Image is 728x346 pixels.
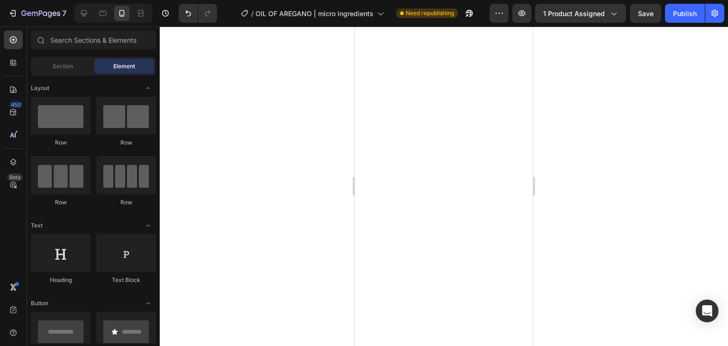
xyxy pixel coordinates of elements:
[31,30,156,49] input: Search Sections & Elements
[53,62,73,71] span: Section
[31,276,91,284] div: Heading
[638,9,654,18] span: Save
[96,138,156,147] div: Row
[113,62,135,71] span: Element
[7,173,23,181] div: Beta
[630,4,661,23] button: Save
[31,138,91,147] div: Row
[96,276,156,284] div: Text Block
[9,101,23,109] div: 450
[31,299,48,308] span: Button
[543,9,605,18] span: 1 product assigned
[179,4,217,23] div: Undo/Redo
[141,218,156,233] span: Toggle open
[696,300,719,322] div: Open Intercom Messenger
[535,4,626,23] button: 1 product assigned
[251,9,254,18] span: /
[665,4,705,23] button: Publish
[4,4,71,23] button: 7
[31,198,91,207] div: Row
[96,198,156,207] div: Row
[62,8,66,19] p: 7
[406,9,454,18] span: Need republishing
[141,81,156,96] span: Toggle open
[355,27,533,346] iframe: Design area
[31,221,43,230] span: Text
[141,296,156,311] span: Toggle open
[255,9,373,18] span: OIL OF AREGANO | micro ingredients
[673,9,697,18] div: Publish
[31,84,49,92] span: Layout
